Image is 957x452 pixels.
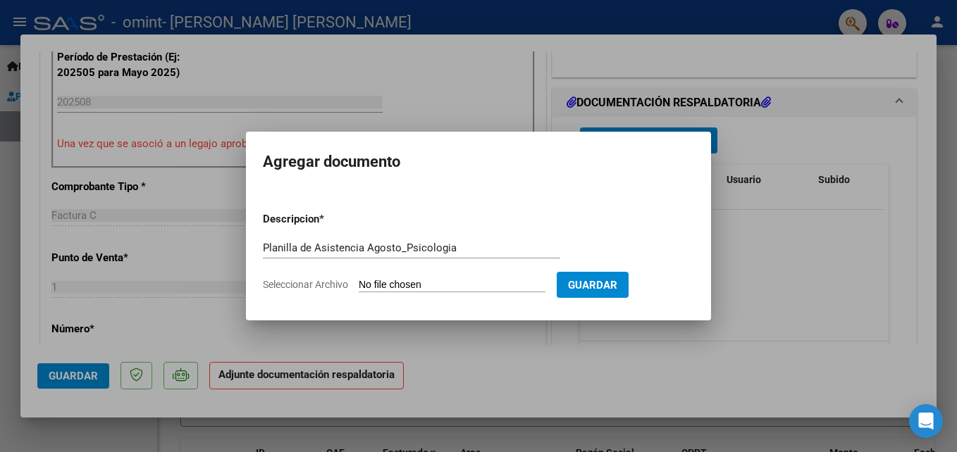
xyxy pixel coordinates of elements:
[263,149,694,175] h2: Agregar documento
[263,279,348,290] span: Seleccionar Archivo
[909,404,943,438] div: Open Intercom Messenger
[568,279,617,291] span: Guardar
[557,272,629,298] button: Guardar
[263,211,393,227] p: Descripcion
